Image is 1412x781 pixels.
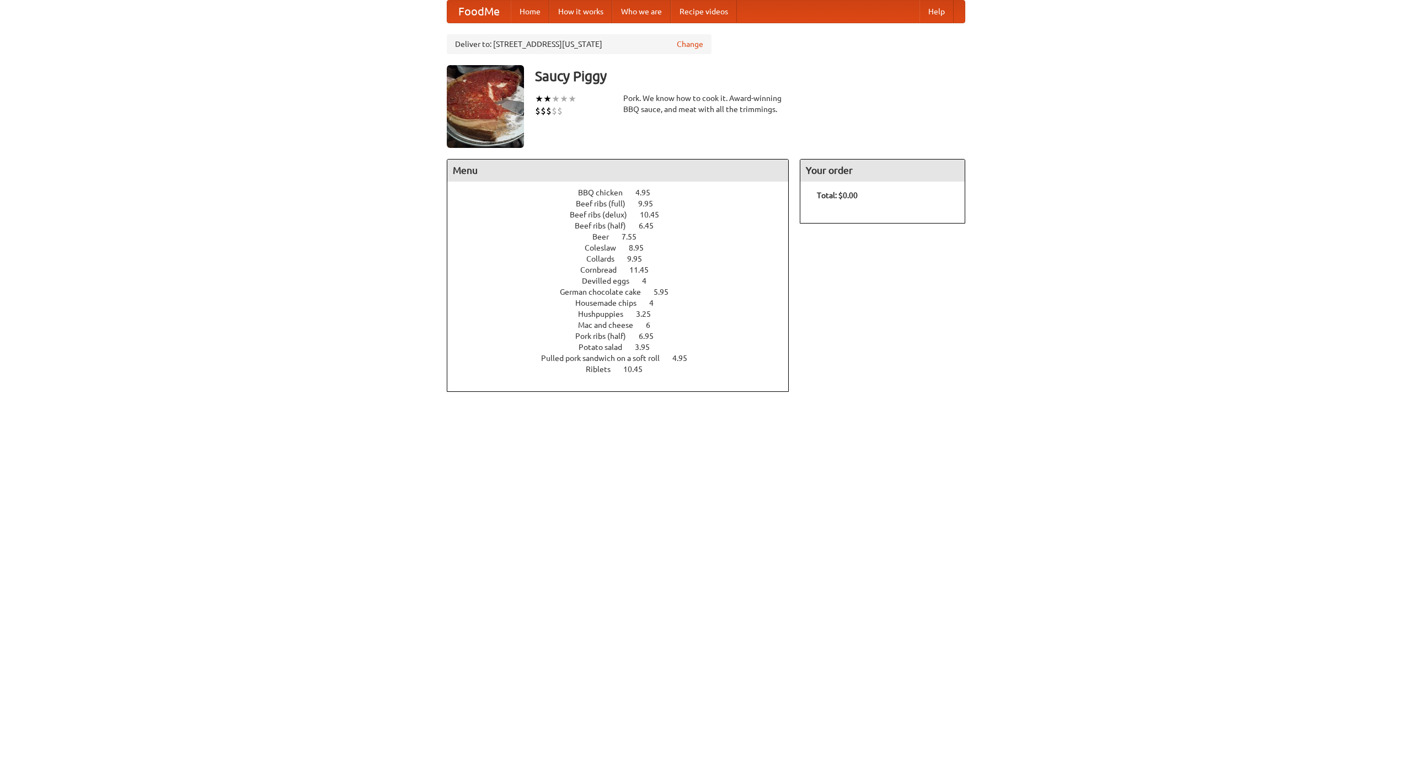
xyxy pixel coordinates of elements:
span: 3.25 [636,310,662,318]
span: Collards [586,254,625,263]
span: BBQ chicken [578,188,634,197]
a: Hushpuppies 3.25 [578,310,671,318]
span: 11.45 [629,265,660,274]
b: Total: $0.00 [817,191,858,200]
a: Collards 9.95 [586,254,662,263]
span: 6.45 [639,221,665,230]
a: Housemade chips 4 [575,299,674,307]
span: 4 [642,277,657,285]
span: Mac and cheese [578,321,644,330]
a: Help [919,1,954,23]
a: Coleslaw 8.95 [585,243,664,252]
a: Riblets 10.45 [586,365,663,374]
a: Who we are [612,1,671,23]
span: Beef ribs (half) [575,221,637,230]
a: Mac and cheese 6 [578,321,671,330]
li: ★ [568,93,576,105]
li: $ [546,105,552,117]
li: $ [557,105,563,117]
a: Potato salad 3.95 [579,343,670,352]
span: 10.45 [640,210,670,219]
span: 5.95 [654,288,680,296]
a: Pork ribs (half) 6.95 [575,332,674,341]
a: Recipe videos [671,1,737,23]
img: angular.jpg [447,65,524,148]
li: ★ [543,93,552,105]
a: Cornbread 11.45 [580,265,669,274]
span: 10.45 [623,365,654,374]
span: 9.95 [627,254,653,263]
a: Beef ribs (half) 6.45 [575,221,674,230]
span: Coleslaw [585,243,627,252]
span: Beer [592,232,620,241]
li: $ [541,105,546,117]
span: Pulled pork sandwich on a soft roll [541,354,671,363]
span: Pork ribs (half) [575,332,637,341]
li: $ [552,105,557,117]
span: 9.95 [638,199,664,208]
span: Beef ribs (delux) [570,210,638,219]
h3: Saucy Piggy [535,65,965,87]
span: Housemade chips [575,299,648,307]
span: 4.95 [672,354,698,363]
span: Cornbread [580,265,628,274]
span: 4 [649,299,665,307]
span: 7.55 [622,232,648,241]
span: German chocolate cake [560,288,652,296]
span: Beef ribs (full) [576,199,637,208]
a: Home [511,1,549,23]
a: BBQ chicken 4.95 [578,188,671,197]
h4: Menu [447,160,788,182]
div: Pork. We know how to cook it. Award-winning BBQ sauce, and meat with all the trimmings. [623,93,789,115]
a: Beef ribs (full) 9.95 [576,199,673,208]
span: 4.95 [635,188,661,197]
span: 3.95 [635,343,661,352]
a: Beer 7.55 [592,232,657,241]
a: FoodMe [447,1,511,23]
span: Riblets [586,365,622,374]
div: Deliver to: [STREET_ADDRESS][US_STATE] [447,34,712,54]
span: Devilled eggs [582,277,640,285]
a: Beef ribs (delux) 10.45 [570,210,680,219]
a: Devilled eggs 4 [582,277,667,285]
a: Pulled pork sandwich on a soft roll 4.95 [541,354,708,363]
a: Change [677,39,703,50]
li: ★ [552,93,560,105]
span: 6 [646,321,661,330]
li: ★ [535,93,543,105]
a: How it works [549,1,612,23]
a: German chocolate cake 5.95 [560,288,689,296]
h4: Your order [800,160,965,182]
span: Hushpuppies [578,310,634,318]
span: 6.95 [639,332,665,341]
span: Potato salad [579,343,633,352]
span: 8.95 [629,243,655,252]
li: ★ [560,93,568,105]
li: $ [535,105,541,117]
